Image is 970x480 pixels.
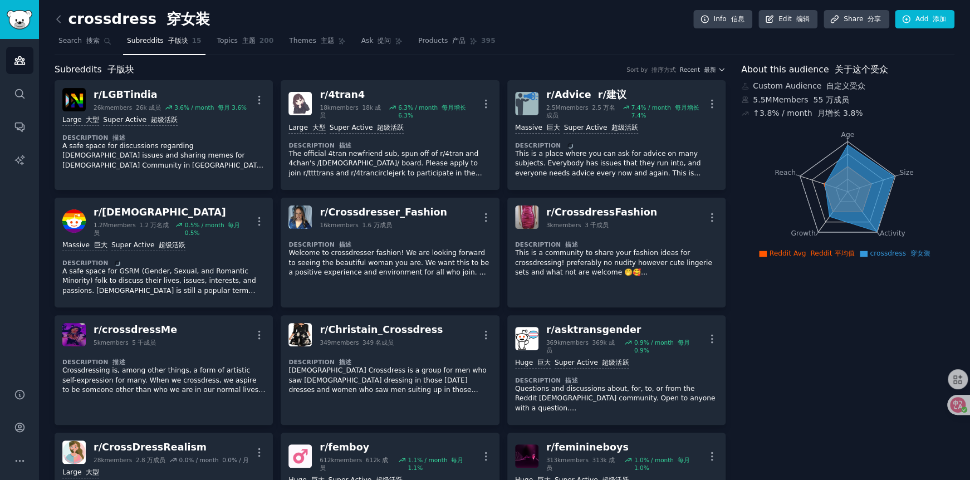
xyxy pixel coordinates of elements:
font: 每月 3.6% [218,104,247,111]
div: 5k members [94,339,156,346]
div: Large [62,115,99,126]
div: Custom Audience [741,80,954,92]
dt: Description [515,241,718,248]
div: 1.2M members [94,221,172,237]
font: 自定义受众 [826,81,865,90]
p: Welcome to crossdresser fashion! We are looking forward to seeing the beautiful woman you are. We... [288,248,491,278]
font: 穿女装 [166,11,210,27]
font: 关于这个受众 [834,64,888,75]
dt: Description [288,241,491,248]
dt: Description [288,141,491,149]
a: Crossdresser_Fashionr/Crossdresser_Fashion16kmembers 1.6 万成员Description 描述Welcome to crossdresser... [281,198,499,307]
div: Super Active [555,358,629,369]
span: Topics [217,36,256,46]
font: 2.8 万成员 [136,457,165,463]
img: Advice [515,92,538,115]
div: Huge [515,358,551,369]
font: 提问 [378,37,391,45]
div: 313k members [546,456,621,472]
font: 月增长 3.8% [817,109,863,117]
a: Themes 主题 [285,32,349,55]
font: 排序方式 [651,66,676,73]
div: r/ Crossdresser_Fashion [320,205,447,219]
a: Subreddits 子版块15 [123,32,205,55]
font: 大型 [86,116,99,124]
a: asktransgenderr/asktransgender369kmembers 369k 成员0.9% / month 每月 0.9%Huge 巨大Super Active 超级活跃Desc... [507,315,726,425]
font: 超级活跃 [151,116,178,124]
img: LGBTindia [62,88,86,111]
div: 0.5 % / month [185,221,254,237]
div: 1.0 % / month [634,456,706,472]
font: 巨大 [94,241,107,249]
a: Add 添加 [895,10,954,29]
font: 1.6 万成员 [362,222,391,228]
div: 16k members [320,221,391,229]
div: r/ CrossDressRealism [94,440,249,454]
div: r/ crossdressMe [94,323,177,337]
span: Search [58,36,100,46]
div: Super Active [564,123,638,134]
dt: Description [62,358,265,366]
img: GummySearch logo [7,10,32,30]
div: 5.5M Members [741,94,954,106]
div: Massive [62,241,107,251]
a: 4tran4r/4tran418kmembers 18k 成员6.3% / month 每月增长 6.3%Large 大型Super Active 超级活跃Description 描述The o... [281,80,499,190]
img: Crossdresser_Fashion [288,205,312,229]
div: 3k members [546,221,609,229]
a: Advicer/Advice r/建议2.5Mmembers 2.5 万名成员7.4% / month 每月增长 7.4%Massive 巨大Super Active 超级活跃Descripti... [507,80,726,190]
img: CrossDressRealism [62,440,86,464]
p: Crossdressing is, among other things, a form of artistic self-expression for many. When we crossd... [62,366,265,395]
span: Ask [361,36,391,46]
span: Reddit Avg [769,249,854,257]
img: femboy [288,444,312,468]
font: 描述 [112,359,125,365]
span: About this audience [741,63,888,77]
div: Super Active [103,115,177,126]
img: 4tran4 [288,92,312,115]
font: 子版块 [168,37,188,45]
font: 超级活跃 [159,241,185,249]
font: 巨大 [537,359,551,366]
a: CrossdressFashionr/CrossdressFashion3kmembers 3 千成员Description 描述This is a community to share you... [507,198,726,307]
font: 分享 [868,15,881,23]
a: lgbtr/[DEMOGRAPHIC_DATA]1.2Mmembers 1.2 万名成员0.5% / month 每月 0.5%Massive 巨大Super Active 超级活跃Descri... [55,198,273,307]
a: Edit 编辑 [758,10,818,29]
div: Super Active [111,241,185,251]
font: 超级活跃 [602,359,629,366]
a: Christain_Crossdressr/Christain_Crossdress349members 349 名成员Description 描述[DEMOGRAPHIC_DATA] Cros... [281,315,499,425]
div: r/ CrossdressFashion [546,205,657,219]
div: 0.9 % / month [634,339,706,354]
div: Massive [515,123,560,134]
font: 主题 [321,37,334,45]
font: 描述 [339,241,352,248]
font: 大型 [312,124,326,131]
p: The official 4tran newfriend sub, spun off of r/4tran and 4chan's /[DEMOGRAPHIC_DATA]/ board. Ple... [288,149,491,179]
span: Subreddits [55,63,134,77]
font: 描述 [339,142,352,149]
div: r/ asktransgender [546,323,706,337]
font: 穿女装 [910,249,930,257]
font: 描述 [565,241,578,248]
font: 超级活跃 [611,124,638,131]
div: r/ feminineboys [546,440,706,454]
font: 产品 [452,37,466,45]
span: Recent [680,66,716,74]
font: 描述 [565,377,578,384]
div: r/ LGBTindia [94,88,247,102]
p: Questions and discussions about, for, to, or from the Reddit [DEMOGRAPHIC_DATA] community. Open t... [515,384,718,414]
div: r/ Christain_Crossdress [320,323,443,337]
div: r/ femboy [320,440,479,454]
dt: Description [62,134,265,141]
div: 2.5M members [546,104,619,119]
a: Topics 主题200 [213,32,278,55]
p: This is a community to share your fashion ideas for crossdressing! preferably no nudity however c... [515,248,718,278]
tspan: Size [899,168,913,176]
a: Info 信息 [693,10,752,29]
div: Super Active [330,123,404,134]
div: r/ [DEMOGRAPHIC_DATA] [94,205,253,219]
img: asktransgender [515,327,538,350]
span: Products [418,36,466,46]
dt: Description [515,376,718,384]
p: [DEMOGRAPHIC_DATA] Crossdress is a group for men who saw [DEMOGRAPHIC_DATA] dressing in those [DA... [288,366,491,395]
font: 描述 [112,134,125,141]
